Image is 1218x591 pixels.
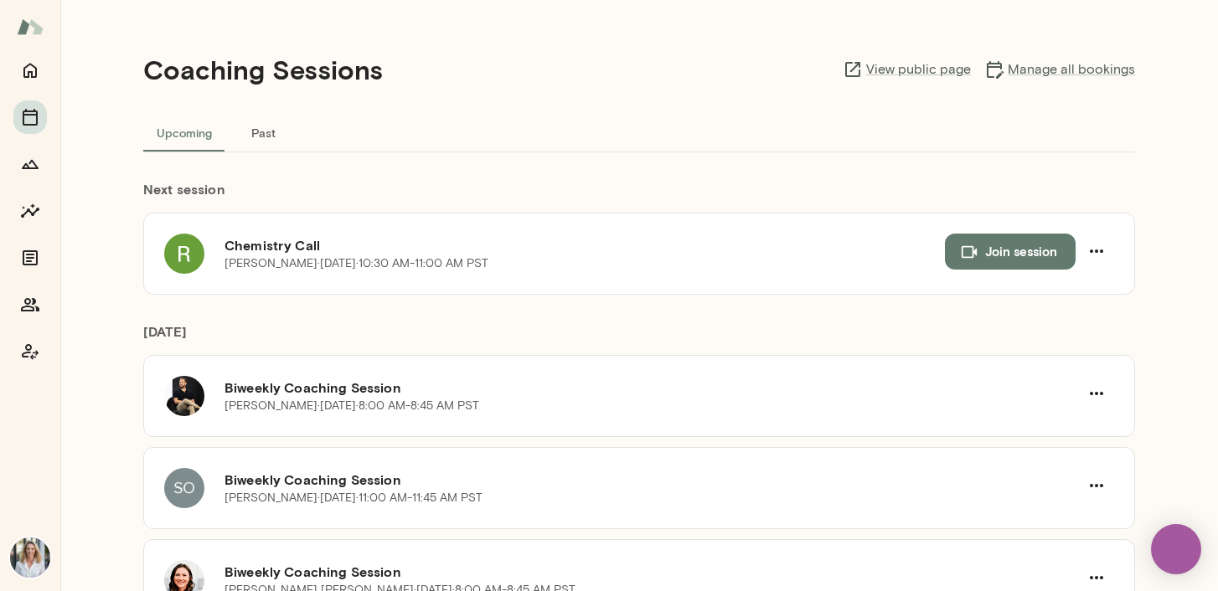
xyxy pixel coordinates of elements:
[984,59,1135,80] a: Manage all bookings
[13,147,47,181] button: Growth Plan
[143,54,383,85] h4: Coaching Sessions
[225,470,1079,490] h6: Biweekly Coaching Session
[143,112,225,152] button: Upcoming
[17,11,44,43] img: Mento
[225,255,488,272] p: [PERSON_NAME] · [DATE] · 10:30 AM-11:00 AM PST
[13,54,47,87] button: Home
[225,398,479,414] p: [PERSON_NAME] · [DATE] · 8:00 AM-8:45 AM PST
[225,378,1079,398] h6: Biweekly Coaching Session
[225,562,1079,582] h6: Biweekly Coaching Session
[13,241,47,275] button: Documents
[225,112,301,152] button: Past
[13,335,47,368] button: Coach app
[13,288,47,321] button: Members
[143,112,1135,152] div: basic tabs example
[225,490,483,506] p: [PERSON_NAME] · [DATE] · 11:00 AM-11:45 AM PST
[225,235,945,255] h6: Chemistry Call
[13,100,47,134] button: Sessions
[843,59,971,80] a: View public page
[945,234,1076,269] button: Join session
[10,537,50,578] img: Jennifer Palazzo
[13,194,47,228] button: Insights
[143,321,1135,355] h6: [DATE]
[143,179,1135,213] h6: Next session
